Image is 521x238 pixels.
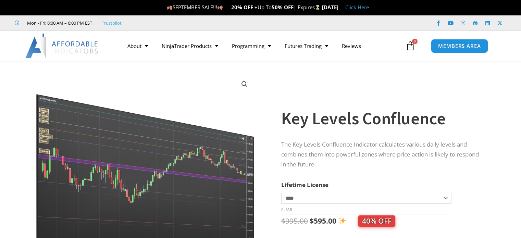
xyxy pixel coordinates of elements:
a: Futures Trading [278,38,335,54]
a: Click Here [345,4,369,11]
p: The Key Levels Confluence Indicator calculates various daily levels and combines them into powerf... [281,140,481,170]
a: NinjaTrader Products [155,38,225,54]
bdi: 995.00 [281,216,308,226]
h1: Key Levels Confluence [281,107,481,130]
a: View full-screen image gallery [238,78,251,90]
iframe: Secure payment input frame [339,237,401,238]
a: About [121,38,155,54]
span: MEMBERS AREA [438,43,481,49]
a: Reviews [335,38,368,54]
span: Mon - Fri: 8:00 AM – 6:00 PM EST [25,19,92,27]
span: SEPTEMBER SALE!!! Up To | Expires [167,4,322,11]
strong: 50% OFF [272,4,294,11]
nav: Menu [121,38,404,54]
img: ⌛ [315,5,320,10]
a: Trustpilot [102,19,122,27]
strong: [DATE] [322,4,338,11]
img: LogoAI | Affordable Indicators – NinjaTrader [25,34,99,58]
span: $ [310,216,314,226]
span: $ [281,216,285,226]
img: 🍂 [167,5,172,10]
label: Lifetime License [281,181,328,189]
span: 40% OFF [358,215,395,227]
a: 0 [395,36,425,56]
img: ✨ [339,217,346,224]
span: 0 [412,39,418,44]
a: Programming [225,38,278,54]
strong: 20% OFF + [231,4,258,11]
bdi: 595.00 [310,216,336,226]
img: 🍂 [218,5,223,10]
a: MEMBERS AREA [431,39,488,53]
a: Clear options [281,207,292,212]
